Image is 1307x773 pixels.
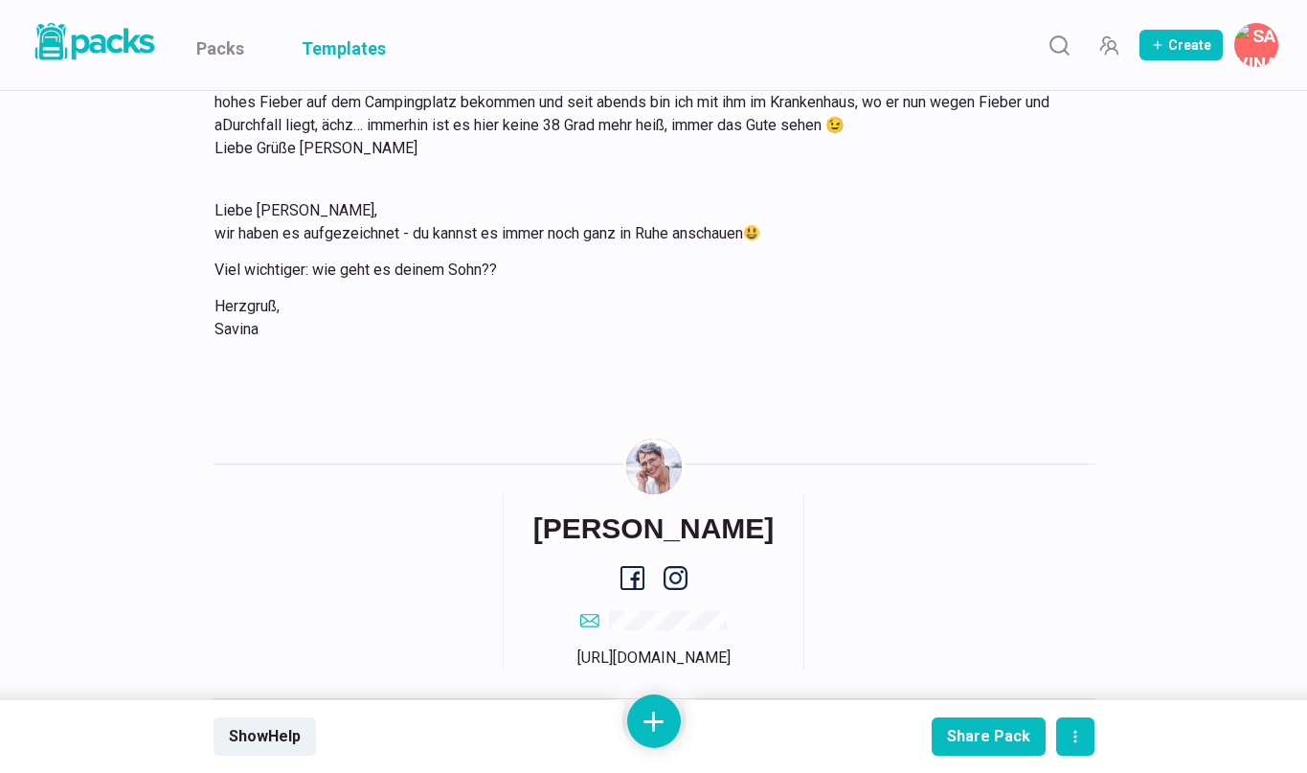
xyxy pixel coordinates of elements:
[29,19,158,71] a: Packs logo
[214,295,1070,341] p: Herzgruß, Savina
[1139,30,1223,60] button: Create Pack
[533,512,775,546] h6: [PERSON_NAME]
[29,19,158,64] img: Packs logo
[214,717,316,756] button: ShowHelp
[577,648,731,667] a: [URL][DOMAIN_NAME]
[214,68,1070,160] p: Liebe [PERSON_NAME], ich hätte sooo gern am Facereading teilgenommen, aber leider hat mein Sohn a...
[744,225,759,240] img: 😃
[932,717,1046,756] button: Share Pack
[1040,26,1078,64] button: Search
[214,199,1070,245] p: Liebe [PERSON_NAME], wir haben es aufgezeichnet - du kannst es immer noch ganz in Ruhe anschauen
[664,565,687,589] a: instagram
[214,259,1070,282] p: Viel wichtiger: wie geht es deinem Sohn??
[620,565,644,589] a: facebook
[580,609,727,632] a: email
[1090,26,1128,64] button: Manage Team Invites
[947,727,1030,745] div: Share Pack
[1056,717,1094,756] button: actions
[1234,23,1278,67] button: Savina Tilmann
[626,439,682,494] img: Savina Tilmann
